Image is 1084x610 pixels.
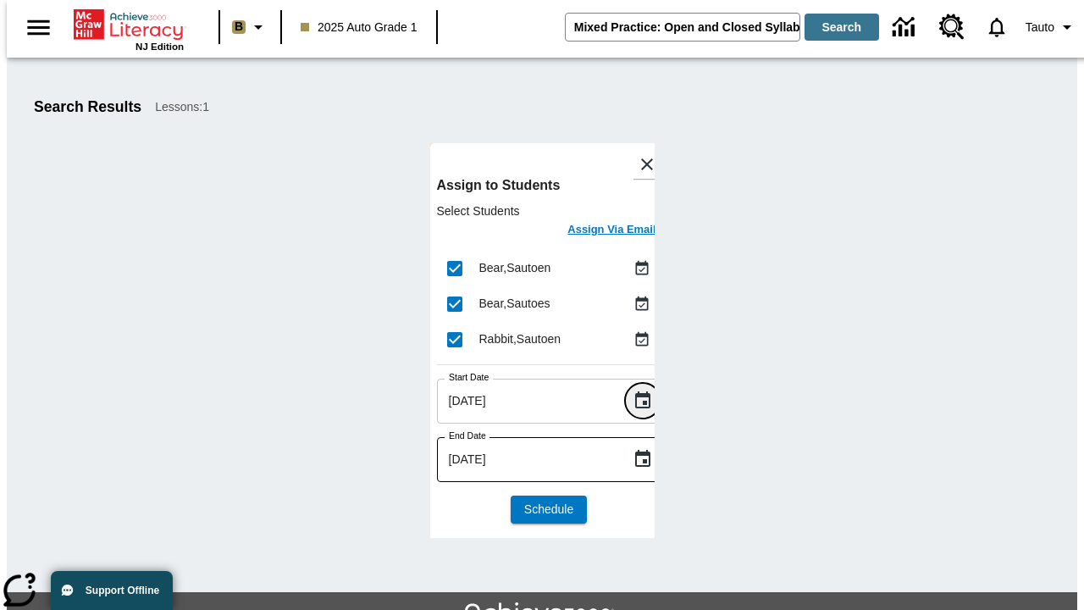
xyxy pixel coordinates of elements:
button: Assigned Aug 27 to Aug 27 [629,256,655,281]
label: Start Date [449,371,489,384]
span: Rabbit , Sautoen [479,332,561,346]
span: NJ Edition [135,42,184,52]
label: End Date [449,430,486,442]
button: Open side menu [14,3,64,53]
div: Bear, Sautoes [479,295,629,313]
h6: Assign to Students [437,174,661,197]
div: lesson details [430,143,655,538]
h6: Assign Via Email [567,220,655,240]
button: Choose date, selected date is Sep 1, 2025 [626,384,660,418]
span: B [235,16,243,37]
button: Boost Class color is light brown. Change class color [225,12,275,42]
span: Bear , Sautoen [479,261,551,274]
span: Bear , Sautoes [479,297,550,310]
span: Tauto [1026,19,1054,36]
button: Search [805,14,879,41]
input: MMMM-DD-YYYY [437,437,619,482]
button: Choose date, selected date is Sep 1, 2025 [626,442,660,476]
a: Data Center [882,4,929,51]
p: Select Students [437,202,661,219]
div: Home [74,6,184,52]
button: Schedule [511,496,587,524]
button: Profile/Settings [1019,12,1084,42]
a: Resource Center, Will open in new tab [929,4,975,50]
button: Assigned Aug 27 to Aug 27 [629,291,655,317]
a: Notifications [975,5,1019,49]
div: Bear, Sautoen [479,259,629,277]
h1: Search Results [34,98,141,116]
a: Home [74,8,184,42]
input: MMMM-DD-YYYY [437,379,619,424]
button: Assign Via Email [562,219,661,244]
span: Lessons : 1 [155,98,209,116]
span: Support Offline [86,585,159,596]
span: 2025 Auto Grade 1 [301,19,418,36]
button: Assigned Aug 27 to Aug 27 [629,327,655,352]
div: Rabbit, Sautoen [479,330,629,348]
button: Support Offline [51,571,173,610]
input: search field [566,14,799,41]
span: Schedule [524,501,573,518]
button: Close [633,150,661,179]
